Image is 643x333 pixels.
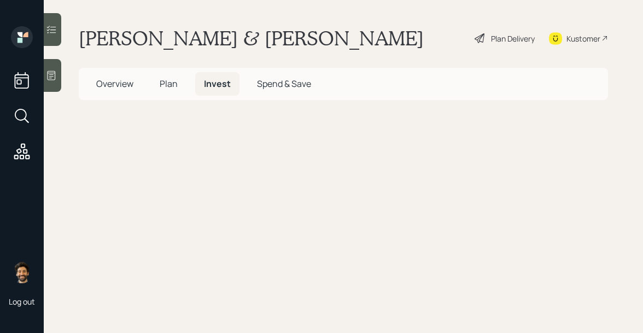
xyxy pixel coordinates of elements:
[257,78,311,90] span: Spend & Save
[491,33,535,44] div: Plan Delivery
[11,261,33,283] img: eric-schwartz-headshot.png
[96,78,133,90] span: Overview
[204,78,231,90] span: Invest
[566,33,600,44] div: Kustomer
[79,26,424,50] h1: [PERSON_NAME] & [PERSON_NAME]
[160,78,178,90] span: Plan
[9,296,35,307] div: Log out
